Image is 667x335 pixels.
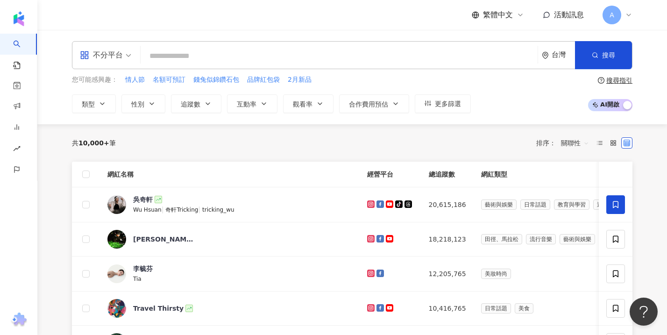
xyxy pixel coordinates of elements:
[247,75,280,85] button: 品牌紅包袋
[133,207,162,213] span: Wu Hsuan
[598,77,604,84] span: question-circle
[360,162,421,187] th: 經營平台
[287,75,312,85] button: 2月新品
[593,200,612,210] span: 運動
[415,94,471,113] button: 更多篩選
[165,207,198,213] span: 奇軒Tricking
[339,94,409,113] button: 合作費用預估
[133,195,153,204] div: 吳奇軒
[575,41,632,69] button: 搜尋
[560,234,595,244] span: 藝術與娛樂
[107,195,352,214] a: KOL Avatar吳奇軒Wu Hsuan|奇軒Tricking|tricking_wu
[72,75,118,85] span: 您可能感興趣：
[13,139,21,160] span: rise
[542,52,549,59] span: environment
[153,75,185,85] span: 名額可預訂
[181,100,200,108] span: 追蹤數
[552,51,575,59] div: 台灣
[193,75,239,85] span: 錢兔似錦鑽石包
[481,303,511,314] span: 日常話題
[133,235,194,244] div: [PERSON_NAME] [PERSON_NAME]
[13,34,32,70] a: search
[11,11,26,26] img: logo icon
[171,94,221,113] button: 追蹤數
[481,269,511,279] span: 美妝時尚
[515,303,533,314] span: 美食
[293,100,312,108] span: 觀看率
[72,139,116,147] div: 共 筆
[72,94,116,113] button: 類型
[10,313,28,328] img: chrome extension
[78,139,109,147] span: 10,000+
[435,100,461,107] span: 更多篩選
[554,200,589,210] span: 教育與學習
[526,234,556,244] span: 流行音樂
[198,206,202,213] span: |
[349,100,388,108] span: 合作費用預估
[152,75,186,85] button: 名額可預訂
[193,75,240,85] button: 錢兔似錦鑽石包
[133,264,153,273] div: 李毓芬
[481,200,517,210] span: 藝術與娛樂
[107,230,126,249] img: KOL Avatar
[162,206,166,213] span: |
[237,100,256,108] span: 互動率
[80,50,89,60] span: appstore
[630,298,658,326] iframe: Help Scout Beacon - Open
[421,222,474,257] td: 18,218,123
[107,195,126,214] img: KOL Avatar
[421,257,474,292] td: 12,205,765
[554,10,584,19] span: 活動訊息
[610,10,614,20] span: A
[283,94,333,113] button: 觀看率
[561,135,589,150] span: 關聯性
[107,264,352,284] a: KOL Avatar李毓芬Tia
[133,276,142,282] span: Tia
[82,100,95,108] span: 類型
[107,299,126,318] img: KOL Avatar
[520,200,550,210] span: 日常話題
[483,10,513,20] span: 繁體中文
[107,230,352,249] a: KOL Avatar[PERSON_NAME] [PERSON_NAME]
[100,162,360,187] th: 網紅名稱
[202,207,234,213] span: tricking_wu
[606,77,632,84] div: 搜尋指引
[121,94,165,113] button: 性別
[481,234,522,244] span: 田徑、馬拉松
[125,75,145,85] button: 情人節
[421,162,474,187] th: 總追蹤數
[421,187,474,222] td: 20,615,186
[227,94,277,113] button: 互動率
[107,264,126,283] img: KOL Avatar
[421,292,474,326] td: 10,416,765
[80,48,123,63] div: 不分平台
[288,75,312,85] span: 2月新品
[107,299,352,318] a: KOL AvatarTravel Thirsty
[131,100,144,108] span: 性別
[133,304,184,313] div: Travel Thirsty
[536,135,594,150] div: 排序：
[602,51,615,59] span: 搜尋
